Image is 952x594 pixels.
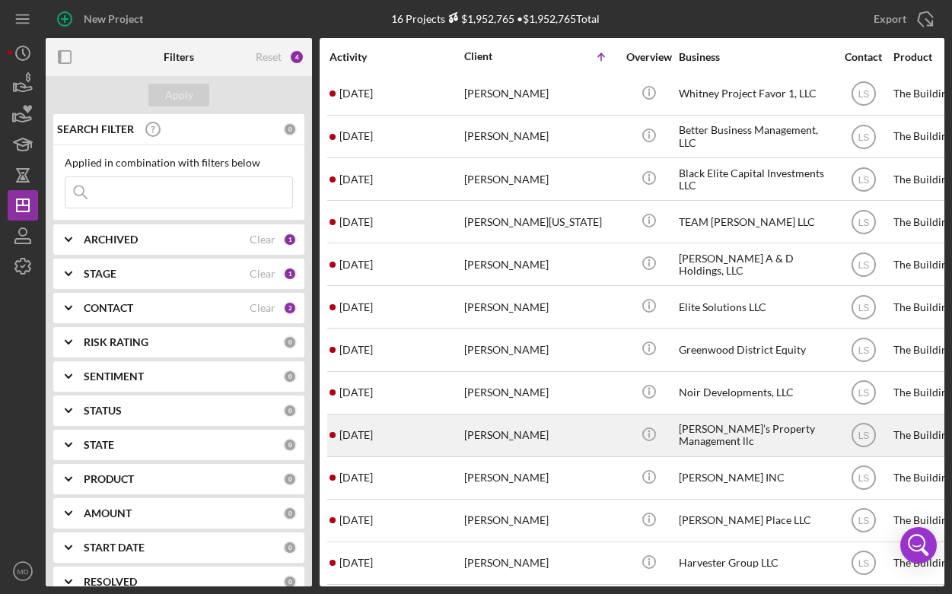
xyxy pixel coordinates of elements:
text: LS [858,259,869,270]
div: [PERSON_NAME] [464,500,616,541]
button: Export [858,4,944,34]
div: Contact [835,51,892,63]
b: RISK RATING [84,336,148,348]
div: [PERSON_NAME] [464,159,616,199]
div: Clear [250,268,275,280]
text: LS [858,473,869,484]
div: 1 [283,267,297,281]
b: START DATE [84,542,145,554]
time: 2025-09-01 12:23 [339,301,373,313]
text: LS [858,430,869,441]
b: STAGE [84,268,116,280]
div: TEAM [PERSON_NAME] LLC [679,202,831,242]
div: [PERSON_NAME][US_STATE] [464,202,616,242]
div: 1 [283,233,297,246]
div: [PERSON_NAME] [464,244,616,284]
div: Elite Solutions LLC [679,287,831,327]
button: Apply [148,84,209,106]
div: Black Elite Capital Investments LLC [679,159,831,199]
div: Activity [330,51,463,63]
div: 2 [283,301,297,315]
time: 2025-08-24 17:29 [339,386,373,399]
time: 2025-08-27 01:02 [339,472,373,484]
div: 16 Projects • $1,952,765 Total [391,12,600,25]
div: 0 [283,122,297,136]
div: 0 [283,541,297,554]
time: 2025-09-03 05:21 [339,87,373,100]
b: Filters [164,51,194,63]
button: MD [8,556,38,586]
text: LS [858,388,869,399]
div: [PERSON_NAME] A & D Holdings, LLC [679,244,831,284]
div: Open Intercom Messenger [900,527,937,564]
time: 2025-08-23 23:53 [339,173,373,186]
div: Overview [620,51,677,63]
div: 0 [283,404,297,418]
time: 2025-08-29 01:05 [339,344,373,356]
b: RESOLVED [84,576,137,588]
time: 2025-08-27 11:38 [339,216,373,228]
div: [PERSON_NAME] Place LLC [679,500,831,541]
div: Apply [165,84,193,106]
text: LS [858,132,869,142]
b: AMOUNT [84,507,132,519]
div: [PERSON_NAME] INC [679,458,831,498]
text: LS [858,302,869,313]
div: $1,952,765 [445,12,514,25]
time: 2025-08-28 13:48 [339,429,373,441]
div: [PERSON_NAME] [464,74,616,114]
div: Client [464,50,540,62]
div: [PERSON_NAME] [464,458,616,498]
div: Export [874,4,906,34]
div: Whitney Project Favor 1, LLC [679,74,831,114]
div: [PERSON_NAME] [464,116,616,157]
div: 0 [283,335,297,349]
div: Reset [256,51,282,63]
div: [PERSON_NAME] [464,329,616,370]
b: ARCHIVED [84,233,138,246]
text: MD [18,567,29,576]
text: LS [858,174,869,185]
div: Noir Developments, LLC [679,373,831,413]
div: 0 [283,507,297,520]
b: STATE [84,439,114,451]
div: [PERSON_NAME] [464,373,616,413]
div: 4 [289,49,304,65]
div: Applied in combination with filters below [65,157,293,169]
div: 0 [283,472,297,486]
div: Clear [250,302,275,314]
div: [PERSON_NAME]’s Property Management llc [679,415,831,456]
b: PRODUCT [84,473,134,485]
div: 0 [283,575,297,589]
div: Harvester Group LLC [679,543,831,583]
time: 2025-08-25 21:03 [339,557,373,569]
b: SENTIMENT [84,370,144,383]
div: [PERSON_NAME] [464,543,616,583]
time: 2025-09-01 17:54 [339,514,373,526]
text: LS [858,345,869,356]
b: CONTACT [84,302,133,314]
time: 2025-08-26 16:09 [339,259,373,271]
text: LS [858,558,869,569]
text: LS [858,516,869,526]
div: 0 [283,438,297,452]
div: Greenwood District Equity [679,329,831,370]
time: 2025-09-02 19:33 [339,130,373,142]
b: STATUS [84,405,122,417]
div: Business [679,51,831,63]
text: LS [858,217,869,227]
b: SEARCH FILTER [57,123,134,135]
div: [PERSON_NAME] [464,287,616,327]
div: 0 [283,370,297,383]
div: [PERSON_NAME] [464,415,616,456]
div: New Project [84,4,143,34]
div: Clear [250,233,275,246]
div: Better Business Management, LLC [679,116,831,157]
button: New Project [46,4,158,34]
text: LS [858,89,869,100]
